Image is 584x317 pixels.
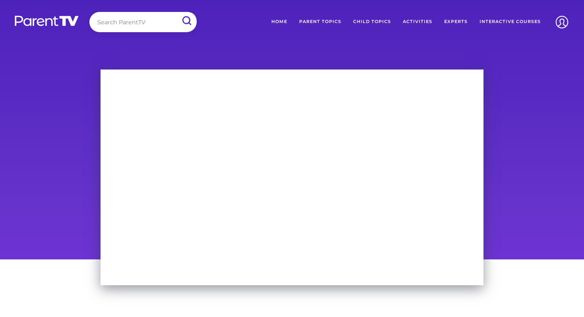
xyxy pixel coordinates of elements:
[293,12,347,32] a: Parent Topics
[265,12,293,32] a: Home
[347,12,397,32] a: Child Topics
[397,12,438,32] a: Activities
[14,15,79,27] img: parenttv-logo-white.4c85aaf.svg
[438,12,474,32] a: Experts
[474,12,547,32] a: Interactive Courses
[552,12,572,32] img: Account
[176,12,197,30] input: Submit
[89,12,197,32] input: Search ParentTV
